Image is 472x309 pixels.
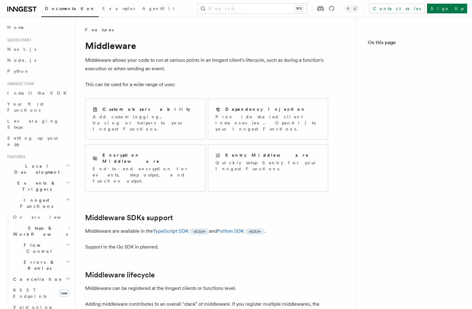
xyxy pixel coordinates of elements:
span: AgentKit [142,6,174,11]
span: Middleware [370,51,425,57]
a: Next.js [5,44,71,55]
a: Dependency InjectionProvide shared client instances (ex, OpenAI) to your Inngest Functions. [208,99,328,140]
span: Features [85,27,114,33]
span: Examples [102,6,135,11]
a: Custom observabilityAdd custom logging, tracing or helpers to your Inngest Functions. [85,99,205,140]
span: Node.js [7,58,36,63]
span: v2.0.0+ [194,229,205,234]
span: Quick start [5,38,31,43]
span: Your first Functions [7,102,43,113]
button: Inngest Functions [5,195,71,212]
kbd: ⌘K [295,5,303,12]
span: Next.js [7,47,36,52]
button: Local Development [5,161,71,178]
span: v0.3.0+ [249,229,261,234]
h2: Custom observability [102,106,190,112]
p: Provide shared client instances (ex, OpenAI) to your Inngest Functions. [215,114,321,132]
a: Setting up your app [5,133,71,150]
a: Home [5,22,71,33]
a: Middleware lifecycle [371,77,460,94]
span: Cancellation [11,276,63,282]
a: Middleware SDKs support [371,60,460,77]
span: Features [5,154,25,159]
h2: Encryption Middleware [102,152,198,164]
span: Inngest tour [5,82,34,86]
span: Steps & Workflows [11,225,68,237]
span: Install the SDK [7,91,70,95]
a: Middleware SDKs support [85,214,173,222]
button: Events & Triggers [5,178,71,195]
p: End-to-end encryption for events, step output, and function output. [93,166,198,184]
span: Middleware lifecycle [374,79,460,91]
a: Documentation [41,2,99,17]
a: Sentry MiddlewareQuickly setup Sentry for your Inngest Functions. [208,144,328,192]
a: Node.js [5,55,71,66]
button: Cancellation [11,274,71,285]
span: Setting up your app [7,136,60,147]
span: Python [7,69,29,74]
p: Quickly setup Sentry for your Inngest Functions. [215,160,321,172]
a: Overview [11,212,71,223]
a: Sign Up [427,4,467,13]
h2: Sentry Middleware [225,152,309,158]
span: REST Endpoints [13,288,47,299]
p: Middleware are available in the and . [85,227,328,235]
span: Flow Control [11,242,66,254]
button: Toggle dark mode [344,5,359,12]
a: Python [5,66,71,77]
h4: On this page [368,39,460,49]
span: Leveraging Steps [7,119,59,130]
p: Middleware can be registered at the Inngest clients or functions level. [85,284,328,293]
span: new [59,290,69,297]
span: Errors & Retries [11,259,66,271]
h2: Dependency Injection [225,106,306,112]
p: This can be used for a wide range of uses: [85,80,328,89]
span: Documentation [45,6,95,11]
a: Leveraging Steps [5,116,71,133]
p: Support in the Go SDK in planned. [85,243,328,251]
a: Contact sales [369,4,425,13]
p: Middleware allows your code to run at various points in an Inngest client's lifecycle, such as du... [85,56,328,73]
h1: Middleware [85,40,328,51]
a: REST Endpointsnew [11,285,71,302]
button: Errors & Retries [11,257,71,274]
button: Steps & Workflows [11,223,71,240]
a: TypeScript SDK [153,228,189,234]
span: Events & Triggers [5,180,66,192]
button: Search...⌘K [198,4,307,13]
a: AgentKit [139,2,178,16]
span: Overview [13,215,76,220]
span: Middleware SDKs support [374,62,460,74]
button: Flow Control [11,240,71,257]
a: Examples [99,2,139,16]
a: Middleware [368,49,460,60]
a: Encryption MiddlewareEnd-to-end encryption for events, step output, and function output. [85,144,205,192]
span: Local Development [5,163,66,175]
a: Your first Functions [5,99,71,116]
p: Add custom logging, tracing or helpers to your Inngest Functions. [93,114,198,132]
a: Middleware lifecycle [85,271,155,279]
span: Inngest Functions [5,197,66,209]
span: Home [7,24,24,30]
a: Python SDK [217,228,244,234]
a: Install the SDK [5,88,71,99]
